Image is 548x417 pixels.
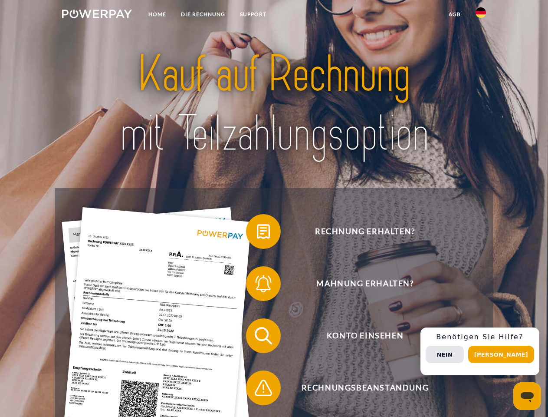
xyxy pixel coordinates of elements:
button: Mahnung erhalten? [246,266,472,301]
iframe: Schaltfläche zum Öffnen des Messaging-Fensters [513,382,541,410]
img: qb_bill.svg [253,221,274,242]
a: DIE RECHNUNG [174,7,233,22]
span: Rechnungsbeanstandung [259,371,471,405]
img: qb_warning.svg [253,377,274,399]
img: title-powerpay_de.svg [83,42,465,166]
button: Rechnung erhalten? [246,214,472,249]
h3: Benötigen Sie Hilfe? [426,333,534,341]
span: Mahnung erhalten? [259,266,471,301]
button: Konto einsehen [246,318,472,353]
a: SUPPORT [233,7,274,22]
a: agb [441,7,468,22]
img: logo-powerpay-white.svg [62,10,132,18]
span: Rechnung erhalten? [259,214,471,249]
img: de [476,7,486,18]
div: Schnellhilfe [420,328,539,375]
img: qb_bell.svg [253,273,274,295]
button: [PERSON_NAME] [468,346,534,363]
button: Rechnungsbeanstandung [246,371,472,405]
a: Home [141,7,174,22]
span: Konto einsehen [259,318,471,353]
img: qb_search.svg [253,325,274,347]
button: Nein [426,346,464,363]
